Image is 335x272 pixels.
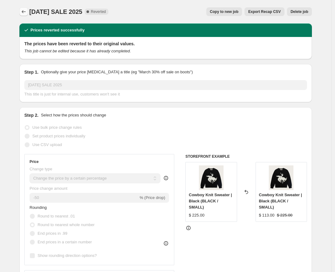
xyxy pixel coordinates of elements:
i: This job cannot be edited because it has already completed. [24,49,131,53]
span: Change type [30,167,52,171]
button: Price change jobs [19,7,28,16]
span: Rounding [30,205,47,210]
span: Cowboy Knit Sweater | Black (BLACK / SMALL) [259,193,302,209]
input: 30% off holiday sale [24,80,307,90]
button: Export Recap CSV [244,7,284,16]
span: Copy to new job [210,9,239,14]
h2: Prices reverted successfully [30,27,85,33]
div: $ 225.00 [189,212,204,218]
span: Round to nearest whole number [38,222,95,227]
span: End prices in .99 [38,231,67,236]
button: Copy to new job [206,7,242,16]
span: Show rounding direction options? [38,253,97,258]
input: -15 [30,193,138,203]
span: Use CSV upload [32,142,62,147]
h3: Price [30,159,38,164]
span: Price change amount [30,186,67,191]
img: BUCKINGHORSE_KNIT_CARDIGAN_ECOM_1720X2400_01_80x.jpg [269,165,293,190]
span: Reverted [91,9,106,14]
strike: $ 225.00 [277,212,293,218]
span: Round to nearest .01 [38,214,75,218]
h2: Step 2. [24,112,38,118]
span: Export Recap CSV [248,9,281,14]
h2: Step 1. [24,69,38,75]
span: This title is just for internal use, customers won't see it [24,92,120,96]
h2: The prices have been reverted to their original values. [24,41,307,47]
div: help [163,175,169,181]
div: $ 113.00 [259,212,275,218]
img: BUCKINGHORSE_KNIT_CARDIGAN_ECOM_1720X2400_01_80x.jpg [199,165,224,190]
span: % (Price drop) [139,195,165,200]
span: End prices in a certain number [38,240,92,244]
span: Use bulk price change rules [32,125,82,130]
button: Delete job [287,7,312,16]
span: Cowboy Knit Sweater | Black (BLACK / SMALL) [189,193,232,209]
p: Select how the prices should change [41,112,106,118]
p: Optionally give your price [MEDICAL_DATA] a title (eg "March 30% off sale on boots") [41,69,193,75]
span: Delete job [291,9,308,14]
span: [DATE] SALE 2025 [29,8,82,15]
span: Set product prices individually [32,134,85,138]
h6: STOREFRONT EXAMPLE [185,154,307,159]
